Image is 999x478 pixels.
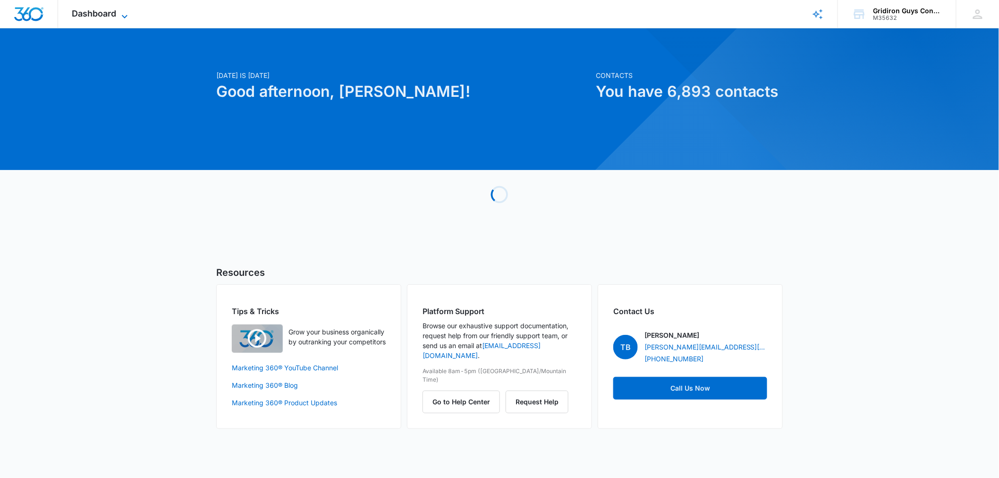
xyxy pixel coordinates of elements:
[423,367,576,384] p: Available 8am-5pm ([GEOGRAPHIC_DATA]/Mountain Time)
[232,363,386,373] a: Marketing 360® YouTube Channel
[596,80,783,103] h1: You have 6,893 contacts
[596,70,783,80] p: Contacts
[644,342,767,352] a: [PERSON_NAME][EMAIL_ADDRESS][PERSON_NAME][DOMAIN_NAME]
[644,354,703,364] a: [PHONE_NUMBER]
[423,391,500,413] button: Go to Help Center
[216,80,590,103] h1: Good afternoon, [PERSON_NAME]!
[232,324,283,353] img: Quick Overview Video
[72,9,117,18] span: Dashboard
[216,70,590,80] p: [DATE] is [DATE]
[288,327,386,347] p: Grow your business organically by outranking your competitors
[423,306,576,317] h2: Platform Support
[506,391,568,413] button: Request Help
[423,321,576,360] p: Browse our exhaustive support documentation, request help from our friendly support team, or send...
[232,380,386,390] a: Marketing 360® Blog
[873,15,942,21] div: account id
[216,265,783,280] h5: Resources
[873,7,942,15] div: account name
[613,306,767,317] h2: Contact Us
[232,398,386,408] a: Marketing 360® Product Updates
[613,377,767,400] a: Call Us Now
[613,335,638,359] span: TB
[644,330,699,340] p: [PERSON_NAME]
[423,398,506,406] a: Go to Help Center
[232,306,386,317] h2: Tips & Tricks
[506,398,568,406] a: Request Help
